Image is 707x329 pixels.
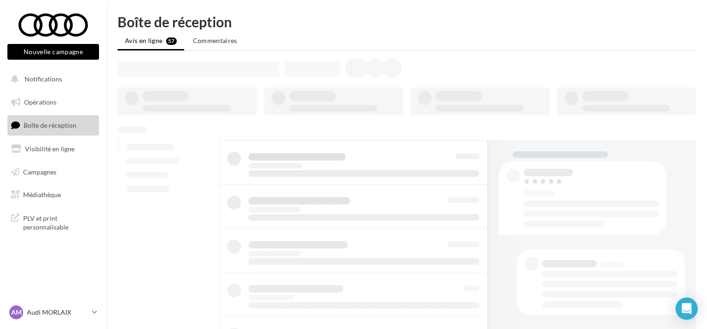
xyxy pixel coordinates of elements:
[23,168,56,175] span: Campagnes
[24,98,56,106] span: Opérations
[11,308,22,317] span: AM
[6,115,101,135] a: Boîte de réception
[6,185,101,205] a: Médiathèque
[6,162,101,182] a: Campagnes
[7,44,99,60] button: Nouvelle campagne
[6,208,101,236] a: PLV et print personnalisable
[676,298,698,320] div: Open Intercom Messenger
[6,69,97,89] button: Notifications
[25,145,74,153] span: Visibilité en ligne
[25,75,62,83] span: Notifications
[7,304,99,321] a: AM Audi MORLAIX
[6,139,101,159] a: Visibilité en ligne
[23,212,95,232] span: PLV et print personnalisable
[27,308,88,317] p: Audi MORLAIX
[118,15,696,29] div: Boîte de réception
[6,93,101,112] a: Opérations
[23,191,61,199] span: Médiathèque
[24,121,76,129] span: Boîte de réception
[193,37,237,44] span: Commentaires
